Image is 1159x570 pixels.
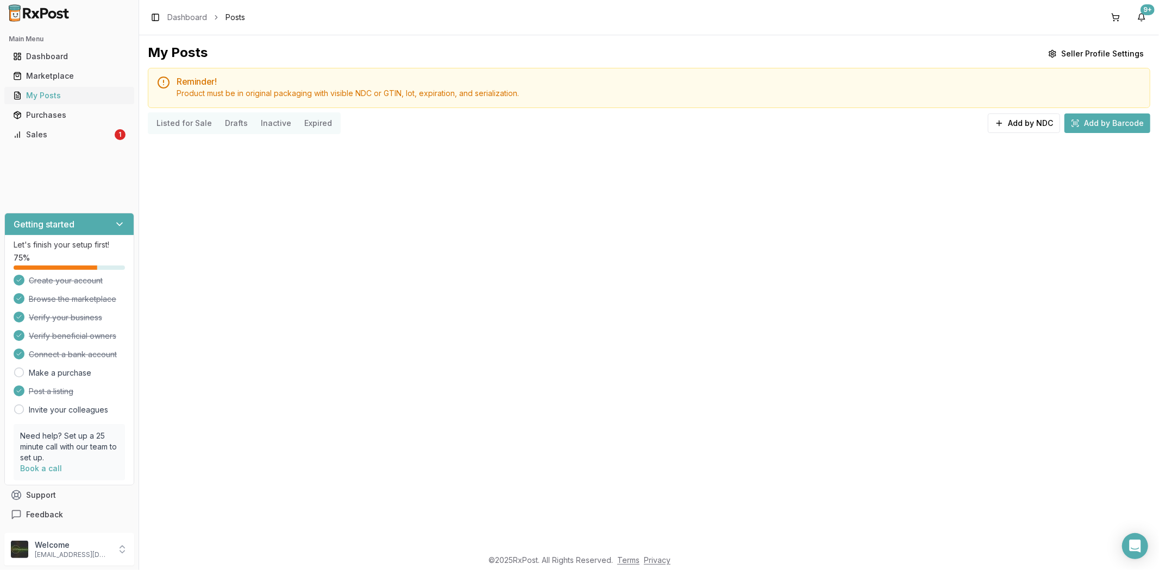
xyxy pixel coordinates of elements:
h5: Reminder! [177,77,1141,86]
a: Privacy [644,555,671,565]
button: Listed for Sale [150,115,218,132]
button: Inactive [254,115,298,132]
span: Connect a bank account [29,349,117,360]
img: User avatar [11,541,28,558]
span: Verify beneficial owners [29,331,116,341]
a: Make a purchase [29,368,91,378]
p: Need help? Set up a 25 minute call with our team to set up. [20,430,118,463]
button: Seller Profile Settings [1042,44,1150,64]
p: Let's finish your setup first! [14,239,125,250]
div: Dashboard [13,51,126,62]
a: My Posts [9,86,130,105]
button: Expired [298,115,339,132]
a: Sales1 [9,125,130,144]
span: 75 % [14,252,30,263]
span: Browse the marketplace [29,294,116,305]
p: [EMAIL_ADDRESS][DOMAIN_NAME] [35,550,110,559]
span: Posts [225,12,245,23]
div: My Posts [13,90,126,101]
button: Feedback [4,505,134,524]
a: Dashboard [9,47,130,66]
a: Dashboard [167,12,207,23]
div: Product must be in original packaging with visible NDC or GTIN, lot, expiration, and serialization. [177,88,1141,99]
button: Support [4,485,134,505]
span: Post a listing [29,386,73,397]
div: Marketplace [13,71,126,81]
span: Verify your business [29,312,102,323]
button: 9+ [1133,9,1150,26]
button: My Posts [4,87,134,104]
a: Invite your colleagues [29,404,108,415]
div: Purchases [13,110,126,121]
a: Terms [617,555,640,565]
div: 9+ [1141,4,1155,15]
span: Feedback [26,509,63,520]
div: My Posts [148,44,208,64]
div: 1 [115,129,126,140]
h2: Main Menu [9,35,130,43]
img: RxPost Logo [4,4,74,22]
a: Purchases [9,105,130,125]
button: Dashboard [4,48,134,65]
button: Add by NDC [988,113,1060,133]
a: Marketplace [9,66,130,86]
span: Create your account [29,275,103,286]
button: Sales1 [4,126,134,143]
a: Book a call [20,464,62,473]
button: Purchases [4,106,134,124]
button: Drafts [218,115,254,132]
div: Sales [13,129,112,140]
p: Welcome [35,540,110,550]
button: Add by Barcode [1064,113,1150,133]
nav: breadcrumb [167,12,245,23]
h3: Getting started [14,218,74,231]
button: Marketplace [4,67,134,85]
div: Open Intercom Messenger [1122,533,1148,559]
